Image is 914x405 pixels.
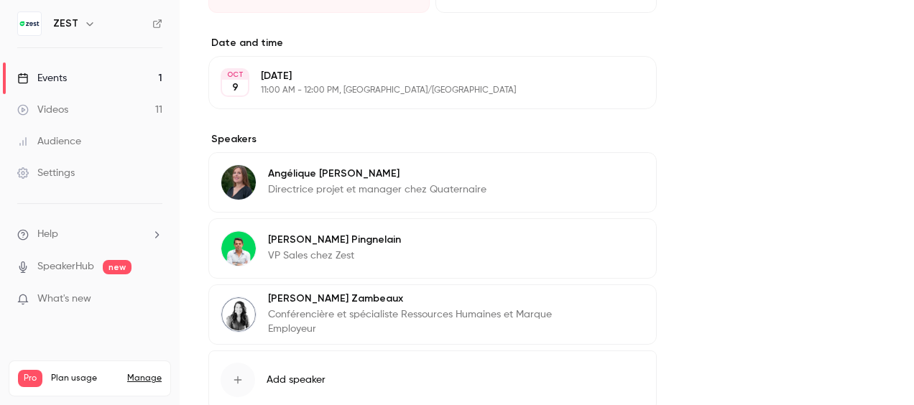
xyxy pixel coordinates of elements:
img: Nicolas Pingnelain [221,231,256,266]
img: ZEST [18,12,41,35]
img: Angélique David [221,165,256,200]
div: Videos [17,103,68,117]
p: [PERSON_NAME] Pingnelain [268,233,401,247]
div: Marie-Sophie Zambeaux[PERSON_NAME] ZambeauxConférencière et spécialiste Ressources Humaines et Ma... [208,284,657,345]
p: [DATE] [261,69,581,83]
div: OCT [222,70,248,80]
div: Angélique DavidAngélique [PERSON_NAME]Directrice projet et manager chez Quaternaire [208,152,657,213]
span: Plan usage [51,373,119,384]
span: What's new [37,292,91,307]
img: Marie-Sophie Zambeaux [221,297,256,332]
span: new [103,260,131,274]
label: Date and time [208,36,657,50]
p: Angélique [PERSON_NAME] [268,167,486,181]
label: Speakers [208,132,657,146]
span: Help [37,227,58,242]
p: VP Sales chez Zest [268,248,401,263]
p: [PERSON_NAME] Zambeaux [268,292,563,306]
h6: ZEST [53,17,78,31]
div: Events [17,71,67,85]
p: Conférencière et spécialiste Ressources Humaines et Marque Employeur [268,307,563,336]
span: Add speaker [267,373,326,387]
a: Manage [127,373,162,384]
p: 9 [232,80,239,95]
div: Settings [17,166,75,180]
div: Audience [17,134,81,149]
div: Nicolas Pingnelain[PERSON_NAME] PingnelainVP Sales chez Zest [208,218,657,279]
span: Pro [18,370,42,387]
p: Directrice projet et manager chez Quaternaire [268,182,486,197]
a: SpeakerHub [37,259,94,274]
p: 11:00 AM - 12:00 PM, [GEOGRAPHIC_DATA]/[GEOGRAPHIC_DATA] [261,85,581,96]
li: help-dropdown-opener [17,227,162,242]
